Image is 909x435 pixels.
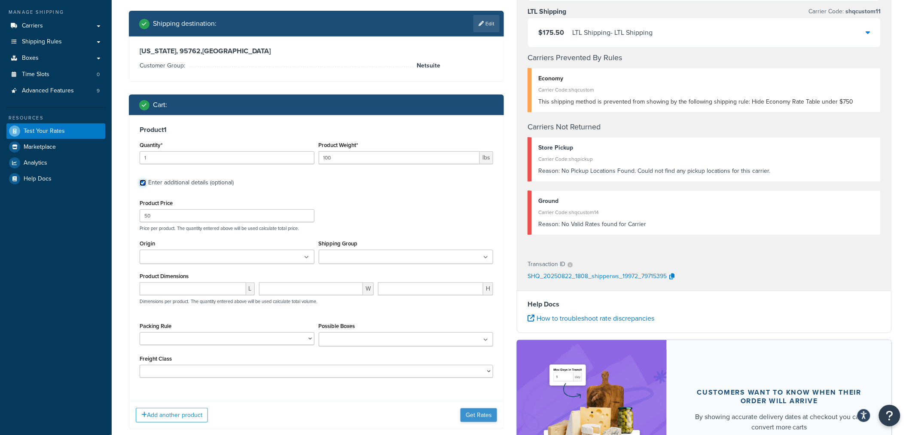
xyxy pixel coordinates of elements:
p: Transaction ID [528,258,565,270]
span: shqcustom11 [844,7,881,16]
span: Advanced Features [22,87,74,95]
h3: Product 1 [140,126,493,134]
button: Open Resource Center [879,405,900,426]
p: Carrier Code: [809,6,881,18]
label: Origin [140,240,155,247]
h4: Carriers Not Returned [528,121,881,133]
div: Store Pickup [538,142,874,154]
span: Reason: [538,220,560,229]
button: Add another product [136,408,208,423]
span: This shipping method is prevented from showing by the following shipping rule: Hide Economy Rate ... [538,97,854,106]
h3: [US_STATE], 95762 , [GEOGRAPHIC_DATA] [140,47,493,55]
h2: Shipping destination : [153,20,217,28]
h3: LTL Shipping [528,7,566,16]
span: Help Docs [24,175,52,183]
a: Advanced Features9 [6,83,105,99]
a: How to troubleshoot rate discrepancies [528,313,654,323]
div: Economy [538,73,874,85]
span: 0 [97,71,100,78]
div: By showing accurate delivery dates at checkout you can convert more carts [687,412,871,432]
label: Product Price [140,200,173,206]
span: Netsuite [415,61,440,71]
span: W [363,282,374,295]
div: Customers want to know when their order will arrive [687,388,871,405]
label: Freight Class [140,355,172,362]
a: Test Your Rates [6,123,105,139]
div: Manage Shipping [6,9,105,16]
input: 0.00 [319,151,480,164]
a: Time Slots0 [6,67,105,83]
label: Packing Rule [140,323,171,329]
button: Get Rates [461,408,497,422]
span: L [246,282,255,295]
span: Analytics [24,159,47,167]
div: No Valid Rates found for Carrier [538,218,874,230]
div: Enter additional details (optional) [148,177,234,189]
span: Marketplace [24,144,56,151]
li: Advanced Features [6,83,105,99]
span: H [483,282,493,295]
h4: Help Docs [528,299,881,309]
span: $175.50 [538,28,564,37]
div: Ground [538,195,874,207]
li: Time Slots [6,67,105,83]
div: Carrier Code: shqcustom [538,84,874,96]
a: Boxes [6,50,105,66]
span: Reason: [538,166,560,175]
input: Enter additional details (optional) [140,180,146,186]
h4: Carriers Prevented By Rules [528,52,881,64]
a: Edit [473,15,500,32]
span: Carriers [22,22,43,30]
span: Boxes [22,55,39,62]
div: Resources [6,114,105,122]
span: Time Slots [22,71,49,78]
span: lbs [480,151,493,164]
label: Product Weight* [319,142,358,148]
div: Carrier Code: shqpickup [538,153,874,165]
label: Quantity* [140,142,162,148]
a: Shipping Rules [6,34,105,50]
span: Customer Group: [140,61,187,70]
div: No Pickup Locations Found. Could not find any pickup locations for this carrier. [538,165,874,177]
p: Price per product. The quantity entered above will be used calculate total price. [137,225,495,231]
label: Possible Boxes [319,323,355,329]
div: Carrier Code: shqcustom14 [538,206,874,218]
h2: Cart : [153,101,167,109]
label: Shipping Group [319,240,358,247]
input: 0.0 [140,151,314,164]
a: Carriers [6,18,105,34]
p: SHQ_20250822_1808_shipperws_19972_79715395 [528,270,667,283]
a: Marketplace [6,139,105,155]
a: Analytics [6,155,105,171]
a: Help Docs [6,171,105,187]
label: Product Dimensions [140,273,189,279]
span: 9 [97,87,100,95]
p: Dimensions per product. The quantity entered above will be used calculate total volume. [137,298,317,304]
span: Shipping Rules [22,38,62,46]
span: Test Your Rates [24,128,65,135]
div: LTL Shipping - LTL Shipping [572,27,653,39]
